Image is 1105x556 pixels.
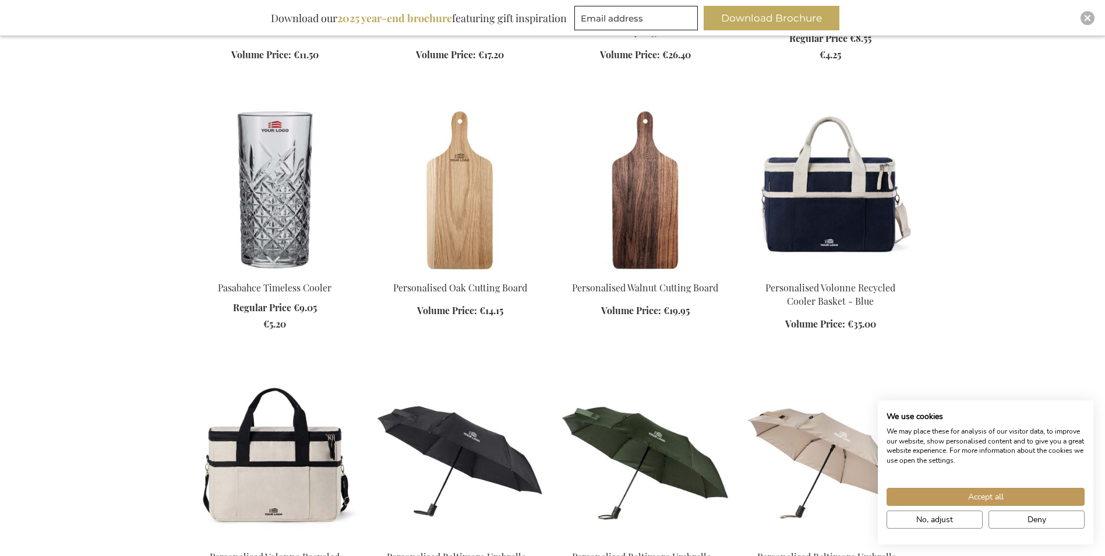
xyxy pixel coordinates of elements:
a: Volume Price: €35.00 [785,318,876,331]
a: Personalised Baltimore Umbrella - Green [562,536,729,547]
a: Volume Price: €11.50 [231,48,319,62]
form: marketing offers and promotions [574,6,701,34]
span: Volume Price: [601,304,661,316]
img: Personalised Walnut Cutting Board [562,108,729,272]
span: €14.15 [479,304,503,316]
a: Personalised Baltimore Umbrella - Black [377,536,543,547]
span: Accept all [968,491,1004,503]
a: Personalised Oak Cutting Board [393,281,527,294]
img: Personalised Baltimore Umbrella - Green [562,378,729,541]
a: Personalised Volonne Recycled Cooler Basket - Blue [765,281,895,307]
span: €9.05 [294,301,317,314]
span: €17.20 [478,48,504,61]
a: Pasabahce Timeless Cooler [218,281,331,294]
button: Deny all cookies [989,511,1085,529]
a: Volume Price: €19.95 [601,304,690,318]
a: Volume Price: €14.15 [417,304,503,318]
div: Close [1081,11,1095,25]
span: No, adjust [916,513,953,526]
a: Pasabahce Timeless Cooler [192,267,358,278]
span: €19.95 [663,304,690,316]
h2: We use cookies [887,411,1085,422]
img: Personalised Volonne Recycled Cooler Basket - Blue [747,108,914,272]
b: 2025 year-end brochure [337,11,452,25]
span: €8.55 [850,32,871,44]
img: Personalised Volonne Recycled Cooler Basket - Off White [192,378,358,541]
a: Volume Price: €26.40 [600,48,691,62]
button: Accept all cookies [887,488,1085,506]
button: Download Brochure [704,6,839,30]
span: Volume Price: [231,48,291,61]
span: Volume Price: [600,48,660,61]
a: Personalised Volonne Recycled Cooler Basket - Blue [747,267,914,278]
a: Personalised Walnut Cutting Board [562,267,729,278]
a: Personalised Walnut Cutting Board [572,281,718,294]
a: €5.20 [233,318,317,331]
a: Volume Price: €17.20 [416,48,504,62]
span: Volume Price: [417,304,477,316]
p: We may place these for analysis of our visitor data, to improve our website, show personalised co... [887,427,1085,466]
span: Deny [1028,513,1046,526]
a: Personalised Baltimore Umbrella - Greige [747,536,914,547]
a: €4.25 [789,48,871,62]
a: Personalised Oak Cutting Board [377,267,543,278]
span: Regular Price [233,301,291,314]
span: Regular Price [789,32,848,44]
img: Personalised Baltimore Umbrella - Greige [747,378,914,541]
span: Volume Price: [785,318,845,330]
span: Volume Price: [416,48,476,61]
input: Email address [574,6,698,30]
span: €5.20 [263,318,286,330]
a: Personalised Volonne Recycled Cooler Basket - Off White [192,536,358,547]
span: €11.50 [294,48,319,61]
span: €35.00 [848,318,876,330]
button: Adjust cookie preferences [887,511,983,529]
img: Close [1084,15,1091,22]
img: Personalised Oak Cutting Board [377,108,543,272]
span: €4.25 [820,48,841,61]
span: €26.40 [662,48,691,61]
img: Personalised Baltimore Umbrella - Black [377,378,543,541]
div: Download our featuring gift inspiration [266,6,572,30]
img: Pasabahce Timeless Cooler [192,108,358,272]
